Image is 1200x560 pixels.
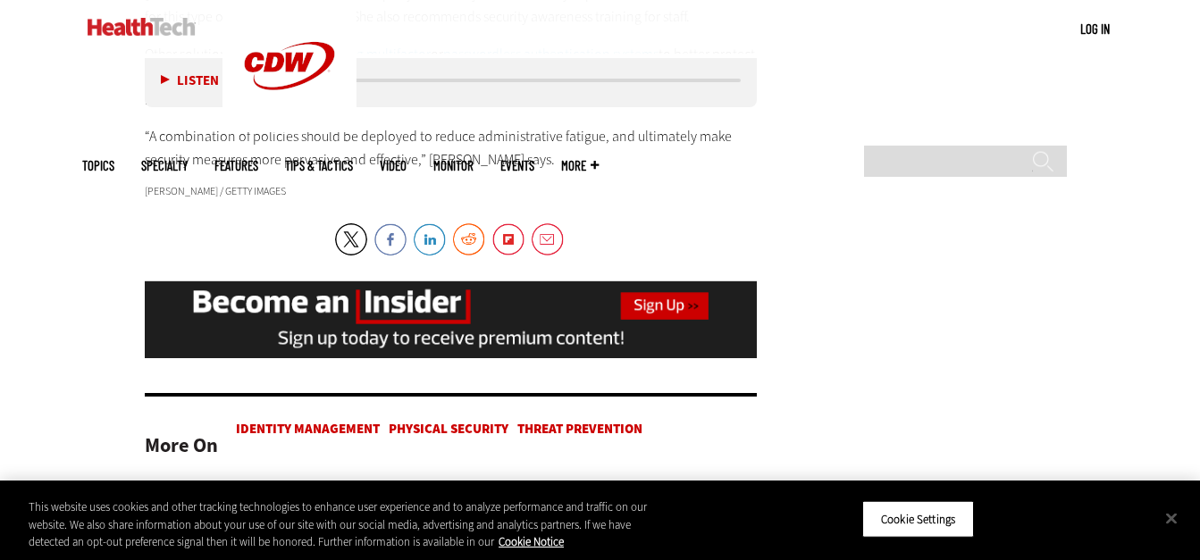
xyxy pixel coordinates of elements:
[222,118,357,137] a: CDW
[1080,20,1110,38] div: User menu
[145,428,218,464] h3: More On
[389,420,508,438] a: Physical Security
[145,186,758,196] div: [PERSON_NAME] / Getty Images
[1080,21,1110,37] a: Log in
[499,534,564,549] a: More information about your privacy
[433,159,474,172] a: MonITor
[517,420,642,438] a: Threat Prevention
[82,159,114,172] span: Topics
[141,159,188,172] span: Specialty
[214,159,258,172] a: Features
[29,498,660,551] div: This website uses cookies and other tracking technologies to enhance user experience and to analy...
[862,500,974,538] button: Cookie Settings
[236,420,380,438] a: Identity Management
[88,18,196,36] img: Home
[500,159,534,172] a: Events
[285,159,353,172] a: Tips & Tactics
[380,159,407,172] a: Video
[561,159,599,172] span: More
[1152,498,1191,538] button: Close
